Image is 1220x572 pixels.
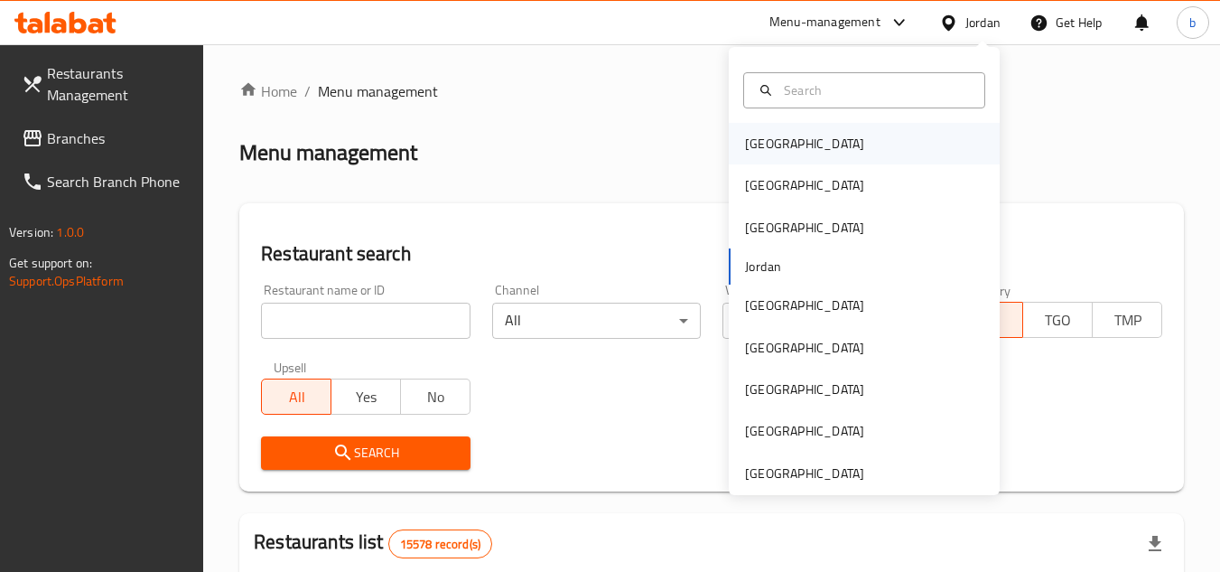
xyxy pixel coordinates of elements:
[9,220,53,244] span: Version:
[966,284,1011,296] label: Delivery
[722,303,931,339] div: All
[261,303,470,339] input: Search for restaurant name or ID..
[492,303,701,339] div: All
[1100,307,1155,333] span: TMP
[7,117,204,160] a: Branches
[261,379,331,415] button: All
[261,436,470,470] button: Search
[745,295,864,315] div: [GEOGRAPHIC_DATA]
[331,379,401,415] button: Yes
[745,380,864,399] div: [GEOGRAPHIC_DATA]
[408,384,463,410] span: No
[7,160,204,203] a: Search Branch Phone
[388,530,492,558] div: Total records count
[9,251,92,275] span: Get support on:
[1133,522,1177,566] div: Export file
[965,13,1001,33] div: Jordan
[239,80,297,102] a: Home
[1189,13,1196,33] span: b
[1092,302,1162,338] button: TMP
[745,421,864,441] div: [GEOGRAPHIC_DATA]
[318,80,438,102] span: Menu management
[47,62,190,106] span: Restaurants Management
[9,269,124,293] a: Support.OpsPlatform
[389,536,491,553] span: 15578 record(s)
[304,80,311,102] li: /
[269,384,324,410] span: All
[254,529,492,558] h2: Restaurants list
[769,12,880,33] div: Menu-management
[745,218,864,238] div: [GEOGRAPHIC_DATA]
[400,379,470,415] button: No
[274,361,307,373] label: Upsell
[745,338,864,358] div: [GEOGRAPHIC_DATA]
[745,175,864,195] div: [GEOGRAPHIC_DATA]
[47,171,190,192] span: Search Branch Phone
[1022,302,1093,338] button: TGO
[1030,307,1085,333] span: TGO
[777,80,973,100] input: Search
[261,240,1162,267] h2: Restaurant search
[47,127,190,149] span: Branches
[745,134,864,154] div: [GEOGRAPHIC_DATA]
[239,138,417,167] h2: Menu management
[339,384,394,410] span: Yes
[275,442,455,464] span: Search
[7,52,204,117] a: Restaurants Management
[56,220,84,244] span: 1.0.0
[745,464,864,483] div: [GEOGRAPHIC_DATA]
[239,80,1184,102] nav: breadcrumb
